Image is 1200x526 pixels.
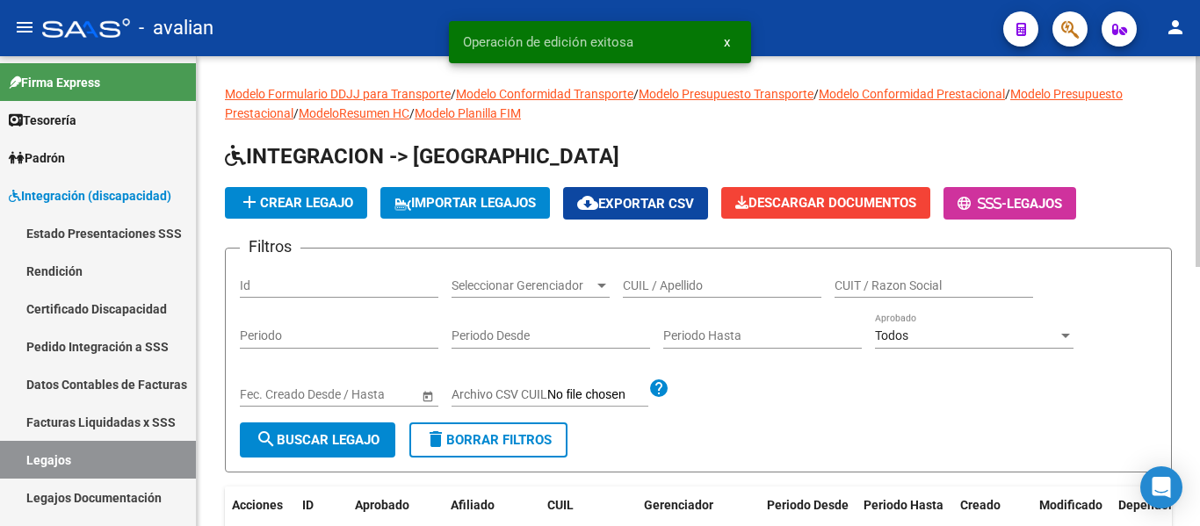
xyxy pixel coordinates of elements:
span: Tesorería [9,111,76,130]
mat-icon: search [256,429,277,450]
a: Modelo Conformidad Prestacional [819,87,1005,101]
button: Descargar Documentos [721,187,930,219]
button: Exportar CSV [563,187,708,220]
input: Archivo CSV CUIL [547,387,648,403]
span: - [958,196,1007,212]
span: Padrón [9,148,65,168]
mat-icon: cloud_download [577,192,598,213]
span: x [724,34,730,50]
a: Modelo Planilla FIM [415,106,521,120]
button: Crear Legajo [225,187,367,219]
span: CUIL [547,498,574,512]
span: Creado [960,498,1001,512]
span: Acciones [232,498,283,512]
span: Aprobado [355,498,409,512]
div: Open Intercom Messenger [1140,466,1182,508]
a: Modelo Presupuesto Transporte [639,87,813,101]
mat-icon: help [648,378,669,399]
h3: Filtros [240,234,300,259]
button: Buscar Legajo [240,422,395,458]
span: Periodo Hasta [864,498,943,512]
span: Gerenciador [644,498,713,512]
span: Seleccionar Gerenciador [452,278,594,293]
span: Exportar CSV [577,196,694,212]
span: Todos [875,328,908,342]
a: ModeloResumen HC [299,106,409,120]
span: - avalian [139,9,213,47]
span: Integración (discapacidad) [9,186,171,205]
span: Buscar Legajo [256,432,380,448]
span: INTEGRACION -> [GEOGRAPHIC_DATA] [225,144,619,169]
mat-icon: person [1165,17,1186,38]
mat-icon: add [239,191,260,213]
span: Archivo CSV CUIL [452,387,547,401]
span: Afiliado [451,498,495,512]
input: End date [309,387,395,402]
span: Operación de edición exitosa [463,33,633,51]
span: Dependencia [1118,498,1192,512]
button: -Legajos [943,187,1076,220]
a: Modelo Conformidad Transporte [456,87,633,101]
span: Modificado [1039,498,1102,512]
span: Descargar Documentos [735,195,916,211]
button: Open calendar [418,386,437,405]
span: Legajos [1007,196,1062,212]
button: x [710,26,744,58]
span: Periodo Desde [767,498,849,512]
button: IMPORTAR LEGAJOS [380,187,550,219]
button: Borrar Filtros [409,422,567,458]
a: Modelo Formulario DDJJ para Transporte [225,87,451,101]
span: ID [302,498,314,512]
input: Start date [240,387,294,402]
span: Borrar Filtros [425,432,552,448]
span: Firma Express [9,73,100,92]
span: IMPORTAR LEGAJOS [394,195,536,211]
span: Crear Legajo [239,195,353,211]
mat-icon: menu [14,17,35,38]
mat-icon: delete [425,429,446,450]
